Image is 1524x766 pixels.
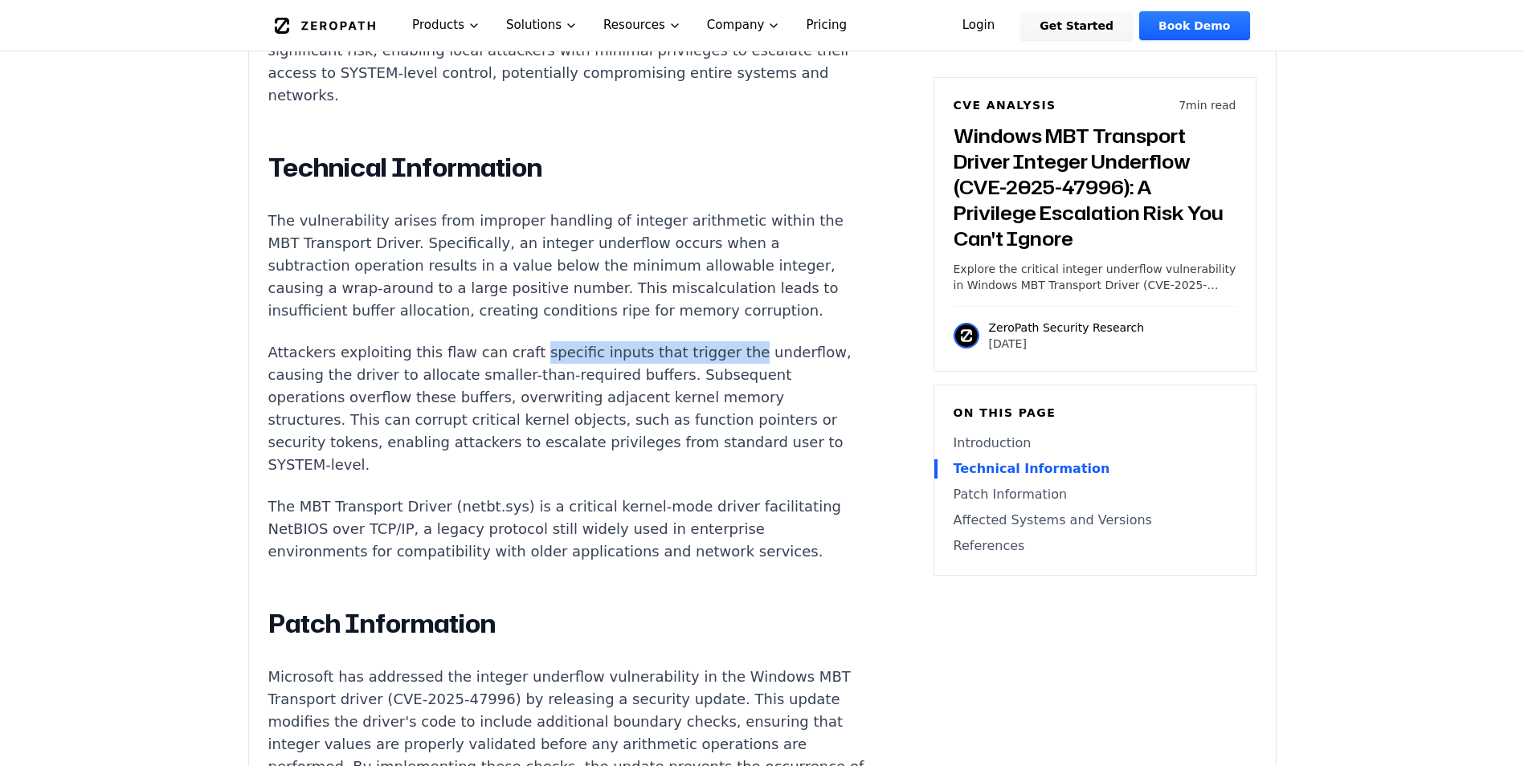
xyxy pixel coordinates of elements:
h6: CVE Analysis [954,97,1056,113]
a: Login [943,11,1015,40]
a: Patch Information [954,485,1236,504]
img: ZeroPath Security Research [954,323,979,348]
h2: Patch Information [268,608,866,640]
a: Introduction [954,434,1236,453]
p: [DATE] [989,336,1145,352]
p: The MBT Transport Driver (netbt.sys) is a critical kernel-mode driver facilitating NetBIOS over T... [268,495,866,563]
h3: Windows MBT Transport Driver Integer Underflow (CVE-2025-47996): A Privilege Escalation Risk You ... [954,123,1236,251]
p: Explore the critical integer underflow vulnerability in Windows MBT Transport Driver (CVE-2025-47... [954,261,1236,293]
a: Technical Information [954,459,1236,479]
p: 7 min read [1179,97,1236,113]
p: ZeroPath Security Research [989,320,1145,336]
h2: Technical Information [268,152,866,184]
h6: On this page [954,405,1236,421]
p: Attackers exploiting this flaw can craft specific inputs that trigger the underflow, causing the ... [268,341,866,476]
a: Get Started [1020,11,1133,40]
a: Affected Systems and Versions [954,511,1236,530]
a: References [954,536,1236,556]
p: The vulnerability arises from improper handling of integer arithmetic within the MBT Transport Dr... [268,210,866,322]
a: Book Demo [1139,11,1249,40]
